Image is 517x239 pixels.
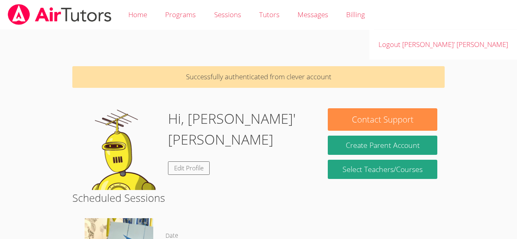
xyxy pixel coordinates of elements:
a: Logout [PERSON_NAME]' [PERSON_NAME] [369,30,517,60]
p: Successfully authenticated from clever account [72,66,445,88]
img: default.png [80,108,161,190]
h1: Hi, [PERSON_NAME]' [PERSON_NAME] [168,108,313,150]
button: Contact Support [328,108,437,131]
img: airtutors_banner-c4298cdbf04f3fff15de1276eac7730deb9818008684d7c2e4769d2f7ddbe033.png [7,4,112,25]
a: Edit Profile [168,161,210,175]
a: Select Teachers/Courses [328,160,437,179]
span: Messages [298,10,328,19]
button: Create Parent Account [328,136,437,155]
h2: Scheduled Sessions [72,190,445,205]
